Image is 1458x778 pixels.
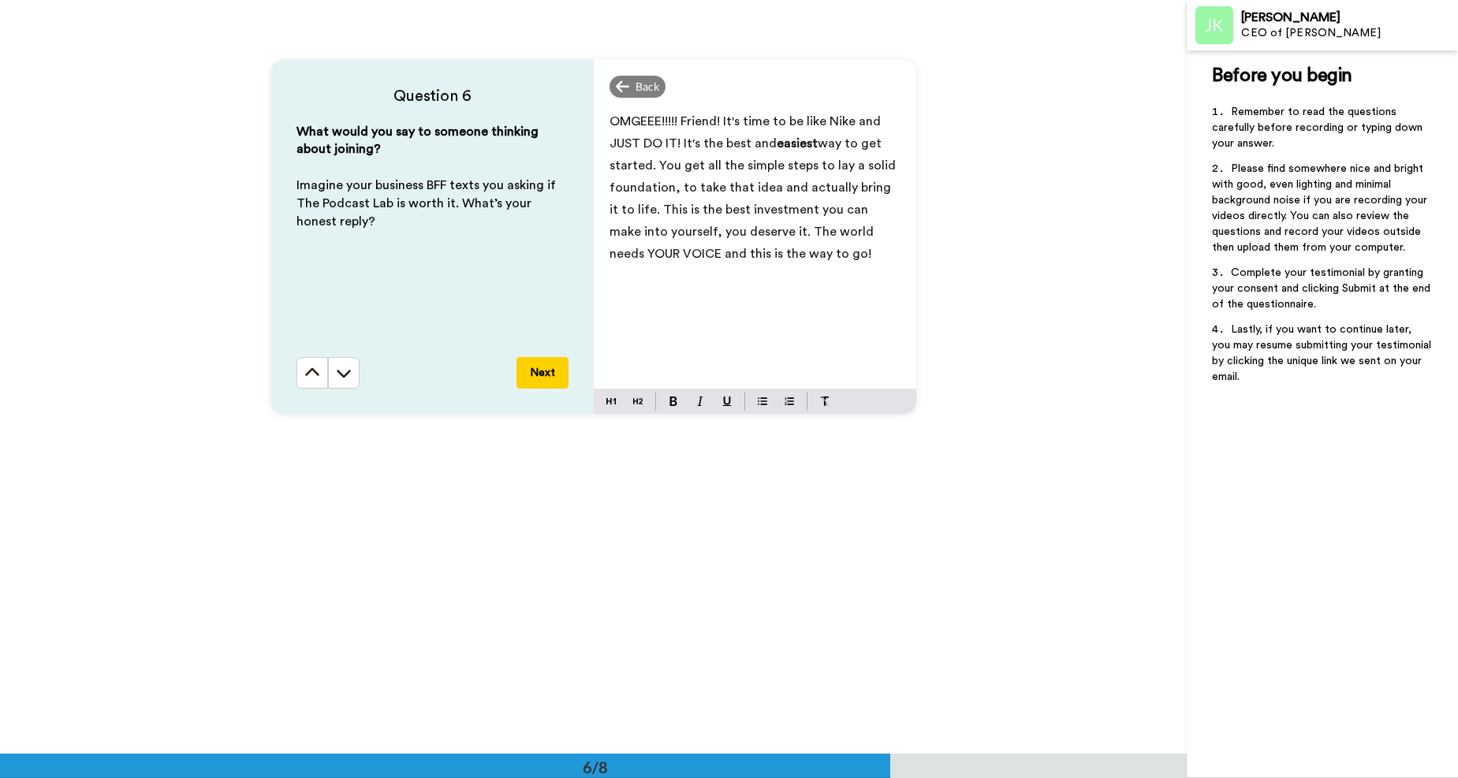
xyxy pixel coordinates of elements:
[610,76,666,98] div: Back
[1212,106,1426,149] span: Remember to read the questions carefully before recording or typing down your answer.
[669,396,677,406] img: bold-mark.svg
[1195,6,1233,44] img: Profile Image
[296,125,542,156] span: What would you say to someone thinking about joining?
[610,137,899,260] span: way to get started. You get all the simple steps to lay a solid foundation, to take that idea and...
[1241,27,1457,40] div: CEO of [PERSON_NAME]
[633,395,643,408] img: heading-two-block.svg
[296,179,559,228] span: Imagine your business BFF texts you asking if The Podcast Lab is worth it. What’s your honest reply?
[1212,66,1352,85] span: Before you begin
[758,395,767,408] img: bulleted-block.svg
[1212,163,1430,253] span: Please find somewhere nice and bright with good, even lighting and minimal background noise if yo...
[1212,267,1434,310] span: Complete your testimonial by granting your consent and clicking Submit at the end of the question...
[516,357,569,389] button: Next
[296,85,569,107] h4: Question 6
[785,395,794,408] img: numbered-block.svg
[1212,324,1434,382] span: Lastly, if you want to continue later, you may resume submitting your testimonial by clicking the...
[697,396,703,406] img: italic-mark.svg
[606,395,616,408] img: heading-one-block.svg
[820,396,830,406] img: clear-format.svg
[722,396,732,406] img: underline-mark.svg
[610,115,884,150] span: OMGEEE!!!!! Friend! It's time to be like Nike and JUST DO IT! It's the best and
[777,137,818,150] span: easiest
[557,756,633,778] div: 6/8
[1241,10,1457,25] div: [PERSON_NAME]
[636,79,659,95] span: Back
